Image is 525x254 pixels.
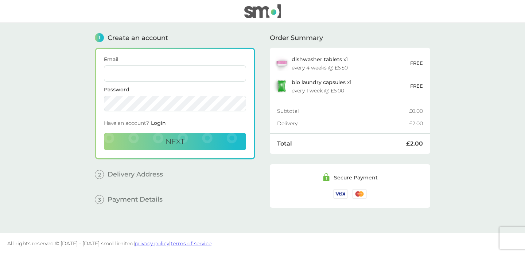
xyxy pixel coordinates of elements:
span: Next [166,137,184,146]
div: £2.00 [409,121,423,126]
p: x 1 [292,56,348,62]
div: every 4 weeks @ £6.50 [292,65,348,70]
a: terms of service [171,240,211,247]
div: £0.00 [409,108,423,114]
button: Next [104,133,246,150]
span: 1 [95,33,104,42]
p: FREE [410,59,423,67]
span: bio laundry capsules [292,79,346,86]
span: 2 [95,170,104,179]
span: Payment Details [108,196,163,203]
span: dishwasher tablets [292,56,342,63]
label: Password [104,87,246,92]
span: Create an account [108,35,168,41]
img: /assets/icons/cards/visa.svg [333,189,348,198]
img: smol [244,4,281,18]
div: £2.00 [406,141,423,147]
div: Subtotal [277,108,409,114]
img: /assets/icons/cards/mastercard.svg [352,189,367,198]
div: Total [277,141,406,147]
div: Secure Payment [334,175,378,180]
a: privacy policy [135,240,169,247]
div: Delivery [277,121,409,126]
div: Have an account? [104,117,246,133]
p: x 1 [292,79,351,85]
span: Login [151,120,166,126]
p: FREE [410,82,423,90]
span: 3 [95,195,104,204]
div: every 1 week @ £6.00 [292,88,344,93]
span: Delivery Address [108,171,163,178]
label: Email [104,57,246,62]
span: Order Summary [270,35,323,41]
